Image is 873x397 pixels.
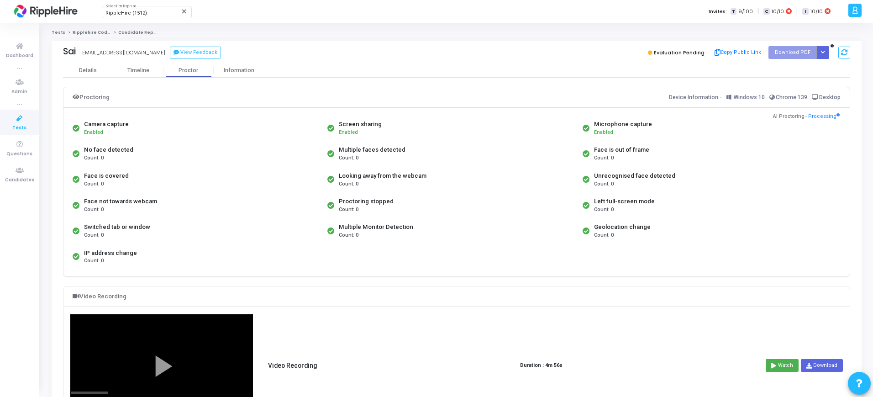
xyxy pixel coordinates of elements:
[52,30,65,35] a: Tests
[84,249,137,258] div: IP address change
[84,206,104,214] span: Count: 0
[594,197,655,206] div: Left full-screen mode
[84,180,104,188] span: Count: 0
[339,206,358,214] span: Count: 0
[594,222,651,232] div: Geolocation change
[734,94,765,101] span: Windows 10
[6,150,32,158] span: Questions
[105,10,147,16] span: RippleHire (1512)
[802,8,808,15] span: I
[11,2,80,21] img: logo
[594,145,649,154] div: Face is out of frame
[594,206,614,214] span: Count: 0
[816,46,829,58] div: Button group with nested dropdown
[801,359,843,372] a: Download
[669,92,841,103] div: Device Information:-
[73,30,144,35] a: Ripplehire Coding Assessment
[594,154,614,162] span: Count: 0
[170,47,221,58] button: View Feedback
[594,129,613,135] span: Enabled
[594,180,614,188] span: Count: 0
[127,67,149,74] div: Timeline
[84,120,129,129] div: Camera capture
[80,49,165,57] div: [EMAIL_ADDRESS][DOMAIN_NAME]
[84,154,104,162] span: Count: 0
[6,52,33,60] span: Dashboard
[268,362,317,370] h5: Video Recording
[772,8,784,16] span: 10/10
[73,291,126,302] div: Video Recording
[163,67,214,74] div: Proctor
[339,154,358,162] span: Count: 0
[711,46,764,59] button: Copy Public Link
[757,6,759,16] span: |
[214,67,264,74] div: Information
[709,8,727,16] label: Invites:
[796,6,798,16] span: |
[339,171,426,180] div: Looking away from the webcam
[768,46,817,58] button: Download PDF
[773,113,805,121] span: AI Proctoring
[594,120,652,129] div: Microphone capture
[84,171,129,180] div: Face is covered
[118,30,160,35] span: Candidate Report
[339,180,358,188] span: Count: 0
[738,8,753,16] span: 9/100
[805,113,840,121] span: - Processing
[84,145,133,154] div: No face detected
[84,257,104,265] span: Count: 0
[339,120,382,129] div: Screen sharing
[339,197,394,206] div: Proctoring stopped
[12,124,26,132] span: Tests
[339,145,405,154] div: Multiple faces detected
[520,362,563,370] strong: Duration : 4m 56s
[810,8,823,16] span: 10/10
[79,67,97,74] div: Details
[63,46,76,57] div: Sai
[73,92,110,103] div: Proctoring
[766,359,799,372] button: Watch
[84,197,157,206] div: Face not towards webcam
[731,8,736,15] span: T
[5,176,34,184] span: Candidates
[71,392,252,394] div: scrub bar
[339,129,358,135] span: Enabled
[84,232,104,239] span: Count: 0
[84,129,103,135] span: Enabled
[654,49,705,56] span: Evaluation Pending
[763,8,769,15] span: C
[819,94,841,101] span: Desktop
[594,232,614,239] span: Count: 0
[339,222,413,232] div: Multiple Monitor Detection
[52,30,862,36] nav: breadcrumb
[181,8,188,15] mat-icon: Clear
[84,222,150,232] div: Switched tab or window
[594,171,675,180] div: Unrecognised face detected
[339,232,358,239] span: Count: 0
[11,88,27,96] span: Admin
[776,94,807,101] span: Chrome 139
